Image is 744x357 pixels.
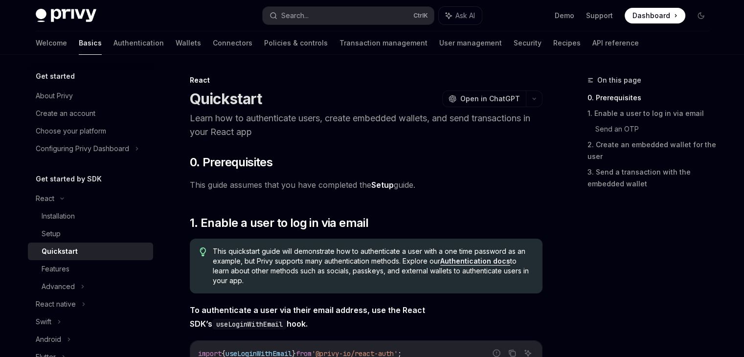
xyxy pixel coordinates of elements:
[592,31,639,55] a: API reference
[28,260,153,278] a: Features
[36,298,76,310] div: React native
[595,121,717,137] a: Send an OTP
[28,243,153,260] a: Quickstart
[281,10,309,22] div: Search...
[213,246,532,286] span: This quickstart guide will demonstrate how to authenticate a user with a one time password as an ...
[42,210,75,222] div: Installation
[586,11,613,21] a: Support
[200,247,206,256] svg: Tip
[190,155,272,170] span: 0. Prerequisites
[190,112,542,139] p: Learn how to authenticate users, create embedded wallets, and send transactions in your React app
[264,31,328,55] a: Policies & controls
[212,319,287,330] code: useLoginWithEmail
[113,31,164,55] a: Authentication
[28,225,153,243] a: Setup
[693,8,709,23] button: Toggle dark mode
[28,87,153,105] a: About Privy
[439,7,482,24] button: Ask AI
[460,94,520,104] span: Open in ChatGPT
[440,257,510,266] a: Authentication docs
[36,334,61,345] div: Android
[36,143,129,155] div: Configuring Privy Dashboard
[587,106,717,121] a: 1. Enable a user to log in via email
[190,215,368,231] span: 1. Enable a user to log in via email
[36,316,51,328] div: Swift
[263,7,434,24] button: Search...CtrlK
[371,180,394,190] a: Setup
[190,305,425,329] strong: To authenticate a user via their email address, use the React SDK’s hook.
[36,90,73,102] div: About Privy
[42,263,69,275] div: Features
[42,245,78,257] div: Quickstart
[339,31,428,55] a: Transaction management
[455,11,475,21] span: Ask AI
[514,31,541,55] a: Security
[587,90,717,106] a: 0. Prerequisites
[587,137,717,164] a: 2. Create an embedded wallet for the user
[176,31,201,55] a: Wallets
[36,31,67,55] a: Welcome
[625,8,685,23] a: Dashboard
[28,207,153,225] a: Installation
[587,164,717,192] a: 3. Send a transaction with the embedded wallet
[79,31,102,55] a: Basics
[555,11,574,21] a: Demo
[42,228,61,240] div: Setup
[597,74,641,86] span: On this page
[213,31,252,55] a: Connectors
[36,108,95,119] div: Create an account
[413,12,428,20] span: Ctrl K
[632,11,670,21] span: Dashboard
[36,70,75,82] h5: Get started
[36,125,106,137] div: Choose your platform
[36,9,96,22] img: dark logo
[36,193,54,204] div: React
[439,31,502,55] a: User management
[553,31,581,55] a: Recipes
[442,90,526,107] button: Open in ChatGPT
[28,122,153,140] a: Choose your platform
[36,173,102,185] h5: Get started by SDK
[190,90,262,108] h1: Quickstart
[190,75,542,85] div: React
[190,178,542,192] span: This guide assumes that you have completed the guide.
[42,281,75,292] div: Advanced
[28,105,153,122] a: Create an account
